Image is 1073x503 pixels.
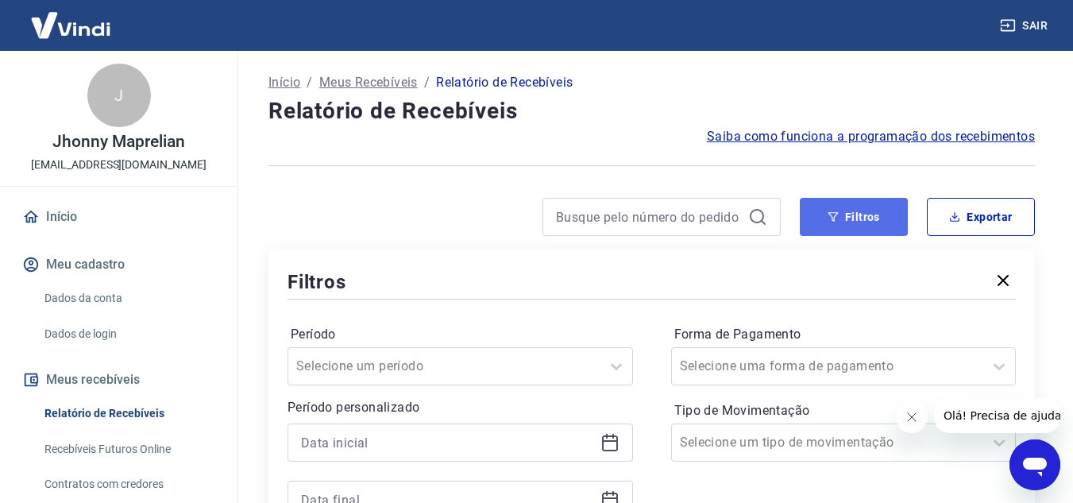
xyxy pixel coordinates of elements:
[38,433,218,466] a: Recebíveis Futuros Online
[19,362,218,397] button: Meus recebíveis
[291,325,630,344] label: Período
[997,11,1054,41] button: Sair
[38,397,218,430] a: Relatório de Recebíveis
[31,157,206,173] p: [EMAIL_ADDRESS][DOMAIN_NAME]
[800,198,908,236] button: Filtros
[288,398,633,417] p: Período personalizado
[87,64,151,127] div: J
[896,401,928,433] iframe: Fechar mensagem
[288,269,346,295] h5: Filtros
[674,325,1013,344] label: Forma de Pagamento
[307,73,312,92] p: /
[268,73,300,92] a: Início
[436,73,573,92] p: Relatório de Recebíveis
[301,431,594,455] input: Data inicial
[38,282,218,315] a: Dados da conta
[19,1,122,49] img: Vindi
[927,198,1035,236] button: Exportar
[319,73,418,92] a: Meus Recebíveis
[10,11,133,24] span: Olá! Precisa de ajuda?
[674,401,1013,420] label: Tipo de Movimentação
[556,205,742,229] input: Busque pelo número do pedido
[38,318,218,350] a: Dados de login
[52,133,184,150] p: Jhonny Maprelian
[934,398,1060,433] iframe: Mensagem da empresa
[1009,439,1060,490] iframe: Botão para abrir a janela de mensagens
[268,95,1035,127] h4: Relatório de Recebíveis
[19,199,218,234] a: Início
[38,468,218,501] a: Contratos com credores
[424,73,430,92] p: /
[19,247,218,282] button: Meu cadastro
[707,127,1035,146] a: Saiba como funciona a programação dos recebimentos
